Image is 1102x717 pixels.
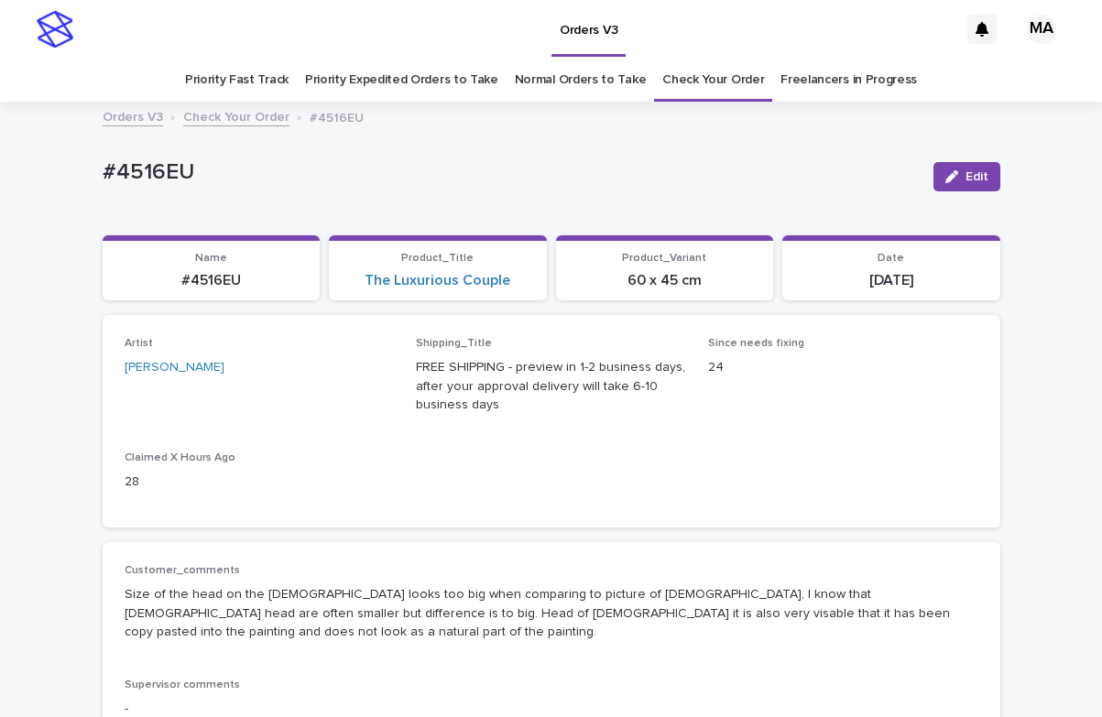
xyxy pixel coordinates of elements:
span: Date [878,253,904,264]
p: #4516EU [114,272,310,289]
span: Supervisor comments [125,679,240,690]
span: Product_Variant [622,253,706,264]
a: Orders V3 [103,105,163,126]
a: Freelancers in Progress [780,59,917,102]
p: [DATE] [793,272,989,289]
img: stacker-logo-s-only.png [37,11,73,48]
p: 28 [125,473,395,492]
p: #4516EU [103,159,919,186]
span: Shipping_Title [416,338,492,349]
a: The Luxurious Couple [365,272,510,289]
div: MA [1027,15,1056,44]
a: Check Your Order [183,105,289,126]
span: Customer_comments [125,565,240,576]
span: Artist [125,338,153,349]
p: 24 [708,358,978,377]
span: Edit [966,170,988,183]
p: FREE SHIPPING - preview in 1-2 business days, after your approval delivery will take 6-10 busines... [416,358,686,415]
a: Priority Expedited Orders to Take [305,59,498,102]
span: Claimed X Hours Ago [125,452,235,463]
p: 60 x 45 cm [567,272,763,289]
p: #4516EU [310,106,364,126]
a: Normal Orders to Take [515,59,647,102]
a: Priority Fast Track [185,59,289,102]
a: Check Your Order [662,59,764,102]
span: Since needs fixing [708,338,804,349]
span: Product_Title [401,253,474,264]
button: Edit [933,162,1000,191]
span: Name [195,253,227,264]
p: Size of the head on the [DEMOGRAPHIC_DATA] looks too big when comparing to picture of [DEMOGRAPHI... [125,585,978,642]
a: [PERSON_NAME] [125,358,224,377]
